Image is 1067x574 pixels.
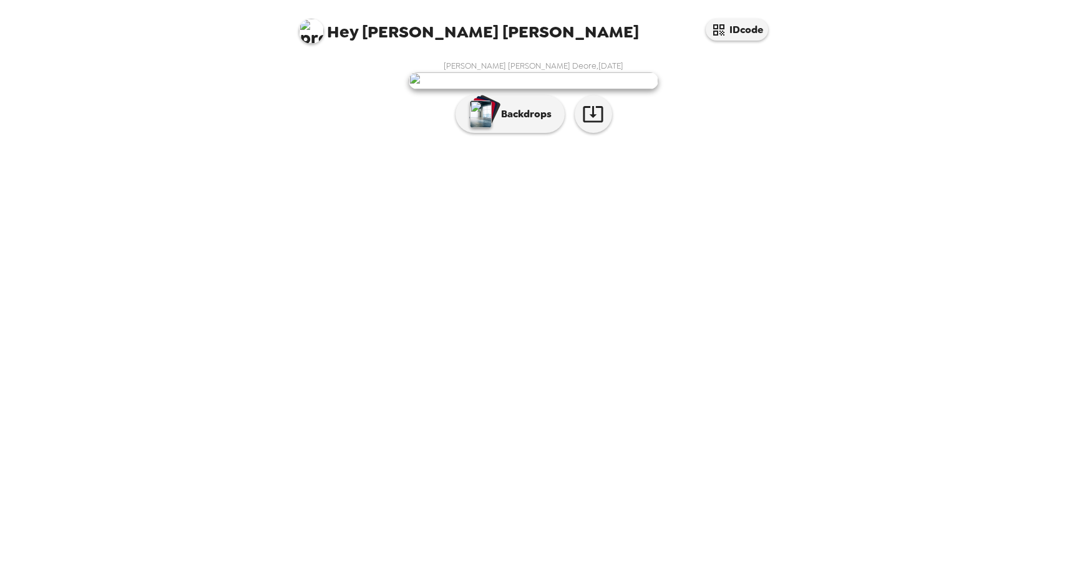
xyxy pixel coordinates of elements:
[409,72,658,89] img: user
[706,19,768,41] button: IDcode
[299,19,324,44] img: profile pic
[327,21,358,43] span: Hey
[456,95,565,133] button: Backdrops
[299,12,639,41] span: [PERSON_NAME] [PERSON_NAME]
[495,107,552,122] p: Backdrops
[444,59,623,72] span: [PERSON_NAME] [PERSON_NAME] Deore , [DATE]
